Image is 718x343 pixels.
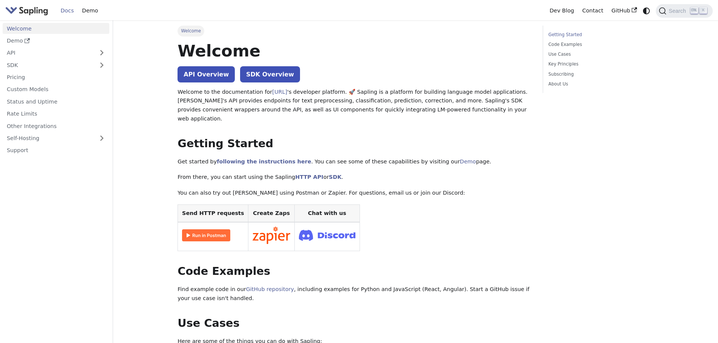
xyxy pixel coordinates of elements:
h2: Code Examples [178,265,532,278]
a: Sapling.ai [5,5,51,16]
a: Key Principles [548,61,651,68]
a: SDK [3,59,94,70]
a: Docs [57,5,78,17]
a: API Overview [178,66,235,82]
h2: Use Cases [178,317,532,330]
a: [URL] [272,89,287,95]
p: Find example code in our , including examples for Python and JavaScript (React, Angular). Start a... [178,285,532,303]
button: Switch between dark and light mode (currently system mode) [641,5,652,16]
a: Demo [460,159,476,165]
button: Search (Ctrl+K) [656,4,712,18]
p: From there, you can start using the Sapling or . [178,173,532,182]
a: Custom Models [3,84,109,95]
a: Demo [3,35,109,46]
span: Search [666,8,690,14]
a: SDK [329,174,341,180]
a: Self-Hosting [3,133,109,144]
a: Demo [78,5,102,17]
a: Dev Blog [545,5,578,17]
a: Welcome [3,23,109,34]
kbd: K [700,7,707,14]
button: Expand sidebar category 'SDK' [94,59,109,70]
img: Sapling.ai [5,5,48,16]
a: About Us [548,81,651,88]
nav: Breadcrumbs [178,26,532,36]
p: Welcome to the documentation for 's developer platform. 🚀 Sapling is a platform for building lang... [178,88,532,123]
a: Pricing [3,72,109,83]
a: Contact [578,5,608,17]
p: You can also try out [PERSON_NAME] using Postman or Zapier. For questions, email us or join our D... [178,189,532,198]
th: Send HTTP requests [178,204,248,222]
a: API [3,47,94,58]
img: Connect in Zapier [253,227,290,244]
a: Support [3,145,109,156]
img: Join Discord [299,227,355,243]
img: Run in Postman [182,229,230,241]
a: SDK Overview [240,66,300,82]
a: Subscribing [548,71,651,78]
th: Chat with us [294,204,360,222]
a: GitHub repository [246,286,294,292]
h2: Getting Started [178,137,532,151]
a: Getting Started [548,31,651,38]
a: GitHub [607,5,641,17]
button: Expand sidebar category 'API' [94,47,109,58]
a: Rate Limits [3,108,109,119]
a: HTTP API [295,174,323,180]
a: Status and Uptime [3,96,109,107]
h1: Welcome [178,41,532,61]
a: Use Cases [548,51,651,58]
span: Welcome [178,26,204,36]
p: Get started by . You can see some of these capabilities by visiting our page. [178,157,532,166]
a: following the instructions here [217,159,311,165]
a: Code Examples [548,41,651,48]
th: Create Zaps [248,204,295,222]
a: Other Integrations [3,120,109,131]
